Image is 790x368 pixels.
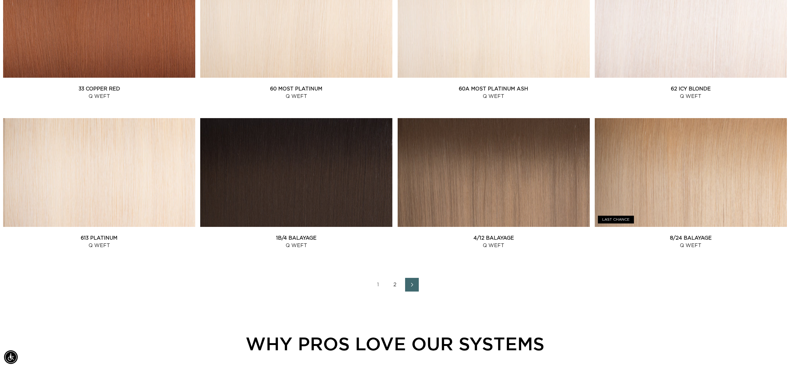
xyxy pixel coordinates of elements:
div: WHY PROS LOVE OUR SYSTEMS [134,330,656,357]
a: 60A Most Platinum Ash Q Weft [398,85,590,100]
a: 60 Most Platinum Q Weft [200,85,392,100]
a: Page 2 [388,278,402,292]
a: 4/12 Balayage Q Weft [398,234,590,249]
a: 1B/4 Balayage Q Weft [200,234,392,249]
a: 8/24 Balayage Q Weft [595,234,787,249]
a: 33 Copper Red Q Weft [3,85,195,100]
div: Accessibility Menu [4,350,18,364]
a: 613 Platinum Q Weft [3,234,195,249]
a: Next page [405,278,419,292]
a: 62 Icy Blonde Q Weft [595,85,787,100]
nav: Pagination [3,278,787,292]
a: Page 1 [372,278,385,292]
